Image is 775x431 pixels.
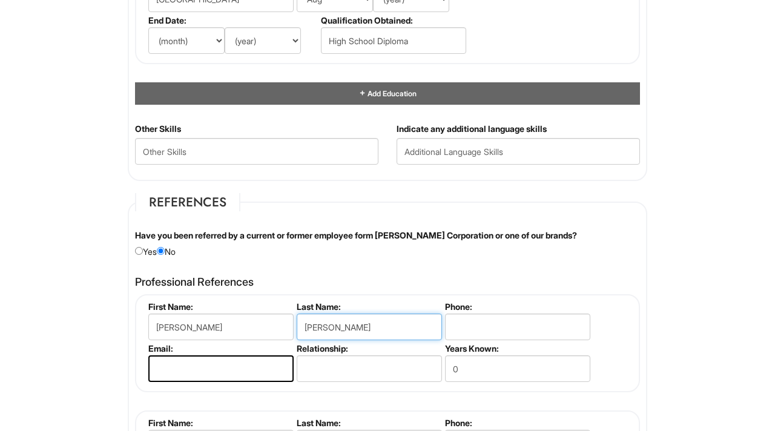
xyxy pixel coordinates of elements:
h4: Professional References [135,276,640,288]
label: Years Known: [445,343,589,354]
span: Add Education [366,89,417,98]
label: Relationship: [297,343,440,354]
label: Last Name: [297,301,440,312]
label: Phone: [445,301,589,312]
label: First Name: [148,301,292,312]
label: End Date: [148,15,316,25]
label: Email: [148,343,292,354]
label: Other Skills [135,123,181,135]
label: Qualification Obtained: [321,15,464,25]
label: Indicate any additional language skills [397,123,547,135]
label: First Name: [148,418,292,428]
label: Phone: [445,418,589,428]
a: Add Education [358,89,417,98]
input: Other Skills [135,138,378,165]
label: Last Name: [297,418,440,428]
legend: References [135,193,240,211]
input: Additional Language Skills [397,138,640,165]
label: Have you been referred by a current or former employee form [PERSON_NAME] Corporation or one of o... [135,229,577,242]
div: Yes No [126,229,649,258]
